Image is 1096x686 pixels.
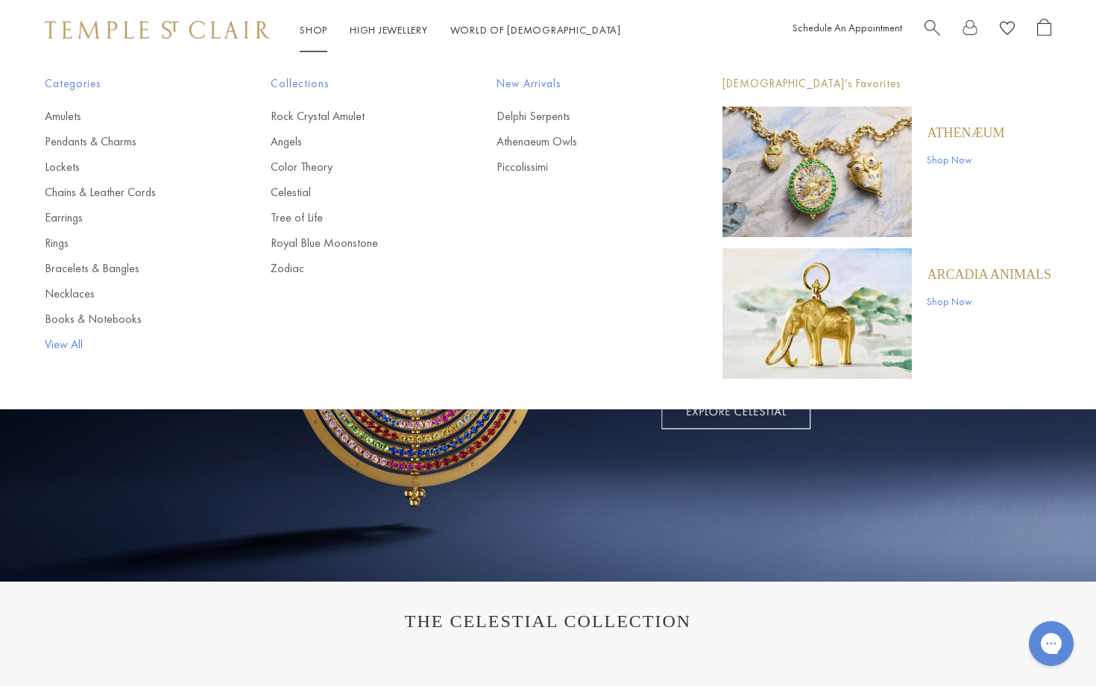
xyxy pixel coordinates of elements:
h1: THE CELESTIAL COLLECTION [60,611,1036,632]
a: World of [DEMOGRAPHIC_DATA]World of [DEMOGRAPHIC_DATA] [450,23,621,37]
a: Schedule An Appointment [793,21,902,34]
a: View Wishlist [1000,19,1015,42]
a: Open Shopping Bag [1037,19,1051,42]
a: Rock Crystal Amulet [271,108,437,125]
a: ShopShop [300,23,327,37]
a: Bracelets & Bangles [45,260,211,277]
a: Piccolissimi [497,159,663,175]
a: Celestial [271,184,437,201]
a: Shop Now [927,293,1051,309]
a: Athenaeum Owls [497,133,663,150]
a: Search [925,19,940,42]
a: Chains & Leather Cords [45,184,211,201]
a: Books & Notebooks [45,311,211,327]
a: Color Theory [271,159,437,175]
a: Delphi Serpents [497,108,663,125]
nav: Main navigation [300,21,621,40]
a: Lockets [45,159,211,175]
span: Collections [271,75,437,93]
a: Athenæum [927,125,1004,141]
span: New Arrivals [497,75,663,93]
a: View All [45,336,211,353]
a: Rings [45,235,211,251]
a: Tree of Life [271,210,437,226]
p: [DEMOGRAPHIC_DATA]'s Favorites [722,75,1051,93]
a: Royal Blue Moonstone [271,235,437,251]
a: Earrings [45,210,211,226]
a: Necklaces [45,286,211,302]
iframe: Gorgias live chat messenger [1021,616,1081,671]
img: Temple St. Clair [45,21,270,39]
a: ARCADIA ANIMALS [927,266,1051,283]
a: Zodiac [271,260,437,277]
span: Categories [45,75,211,93]
a: Amulets [45,108,211,125]
a: Shop Now [927,151,1004,168]
a: High JewelleryHigh Jewellery [350,23,428,37]
a: Angels [271,133,437,150]
a: Pendants & Charms [45,133,211,150]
